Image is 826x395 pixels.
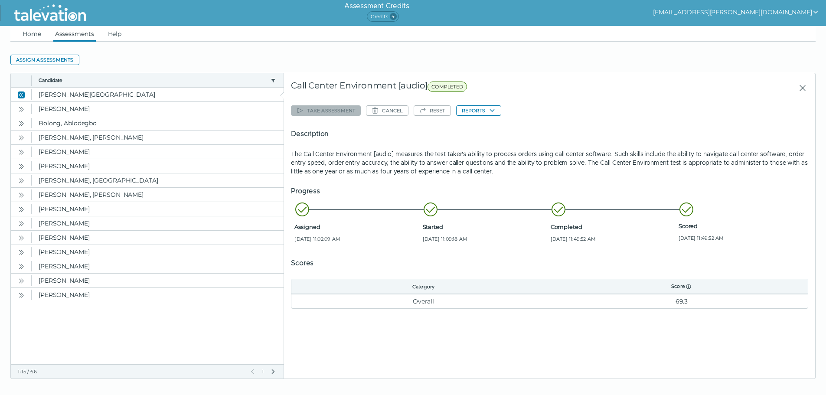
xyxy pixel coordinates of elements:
[18,149,25,156] cds-icon: Open
[32,116,284,130] clr-dg-cell: Bolong, Ablodegbo
[32,102,284,116] clr-dg-cell: [PERSON_NAME]
[291,294,555,308] td: Overall
[32,231,284,245] clr-dg-cell: [PERSON_NAME]
[16,104,26,114] button: Open
[18,277,25,284] cds-icon: Open
[32,188,284,202] clr-dg-cell: [PERSON_NAME], [PERSON_NAME]
[291,258,808,268] h5: Scores
[291,105,361,116] button: Take assessment
[32,145,284,159] clr-dg-cell: [PERSON_NAME]
[653,7,819,17] button: show user actions
[18,220,25,227] cds-icon: Open
[555,279,808,294] th: Score
[16,161,26,171] button: Open
[18,206,25,213] cds-icon: Open
[18,263,25,270] cds-icon: Open
[551,223,675,230] span: Completed
[32,274,284,287] clr-dg-cell: [PERSON_NAME]
[366,105,408,116] button: Cancel
[18,192,25,199] cds-icon: Open
[16,275,26,286] button: Open
[18,249,25,256] cds-icon: Open
[456,105,501,116] button: Reports
[270,77,277,84] button: candidate filter
[270,368,277,375] button: Next Page
[291,150,808,176] p: The Call Center Environment [audio] measures the test taker's ability to process orders using cal...
[32,288,284,302] clr-dg-cell: [PERSON_NAME]
[18,163,25,170] cds-icon: Open
[428,82,467,92] span: COMPLETED
[414,105,451,116] button: Reset
[344,1,409,11] h6: Assessment Credits
[32,216,284,230] clr-dg-cell: [PERSON_NAME]
[21,26,43,42] a: Home
[555,294,808,308] td: 69.3
[18,91,25,98] cds-icon: Close
[18,292,25,299] cds-icon: Open
[16,147,26,157] button: Open
[18,368,244,375] div: 1-15 / 66
[390,13,397,20] span: 4
[53,26,96,42] a: Assessments
[423,223,547,230] span: Started
[32,159,284,173] clr-dg-cell: [PERSON_NAME]
[18,120,25,127] cds-icon: Open
[367,11,398,22] span: Credits
[16,132,26,143] button: Open
[18,106,25,113] cds-icon: Open
[32,88,284,101] clr-dg-cell: [PERSON_NAME][GEOGRAPHIC_DATA]
[16,218,26,229] button: Open
[291,129,808,139] h5: Description
[10,2,90,24] img: Talevation_Logo_Transparent_white.png
[18,177,25,184] cds-icon: Open
[39,77,267,84] button: Candidate
[16,261,26,271] button: Open
[16,89,26,100] button: Close
[10,55,79,65] button: Assign assessments
[261,368,264,375] span: 1
[16,118,26,128] button: Open
[294,235,419,242] span: [DATE] 11:02:09 AM
[16,204,26,214] button: Open
[16,290,26,300] button: Open
[291,186,808,196] h5: Progress
[106,26,124,42] a: Help
[294,223,419,230] span: Assigned
[679,222,803,229] span: Scored
[249,368,256,375] button: Previous Page
[679,235,803,242] span: [DATE] 11:49:52 AM
[16,189,26,200] button: Open
[551,235,675,242] span: [DATE] 11:49:52 AM
[291,80,631,96] div: Call Center Environment [audio]
[291,279,555,294] th: Category
[18,235,25,242] cds-icon: Open
[18,134,25,141] cds-icon: Open
[32,259,284,273] clr-dg-cell: [PERSON_NAME]
[32,202,284,216] clr-dg-cell: [PERSON_NAME]
[423,235,547,242] span: [DATE] 11:09:18 AM
[32,245,284,259] clr-dg-cell: [PERSON_NAME]
[16,232,26,243] button: Open
[32,173,284,187] clr-dg-cell: [PERSON_NAME], [GEOGRAPHIC_DATA]
[16,247,26,257] button: Open
[16,175,26,186] button: Open
[792,80,808,96] button: Close
[32,131,284,144] clr-dg-cell: [PERSON_NAME], [PERSON_NAME]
